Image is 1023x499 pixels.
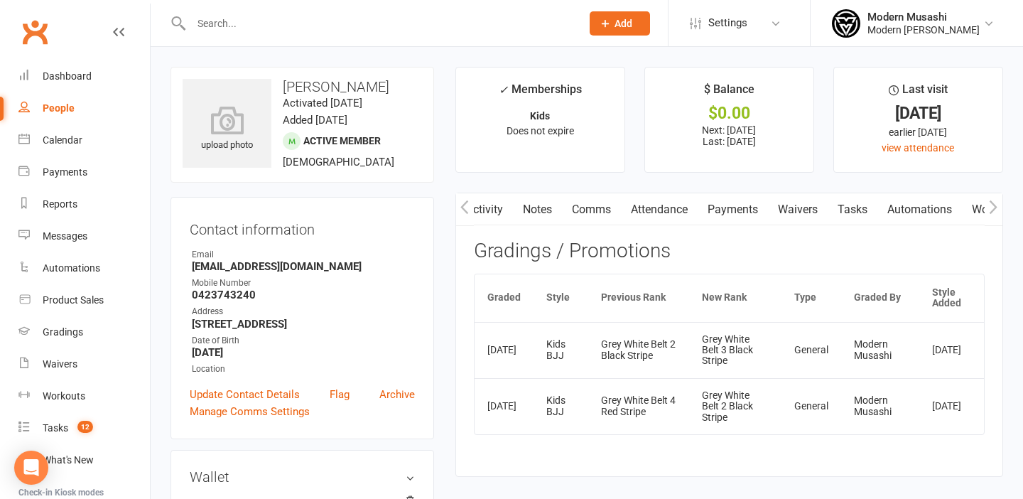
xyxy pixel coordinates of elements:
[513,193,562,226] a: Notes
[456,193,513,226] a: Activity
[18,444,150,476] a: What's New
[534,378,589,434] td: Kids BJJ
[889,80,948,106] div: Last visit
[283,97,362,109] time: Activated [DATE]
[588,322,689,378] td: Grey White Belt 2 Black Stripe
[18,92,150,124] a: People
[192,318,415,331] strong: [STREET_ADDRESS]
[704,80,754,106] div: $ Balance
[18,124,150,156] a: Calendar
[330,386,350,403] a: Flag
[832,9,860,38] img: thumb_image1750915221.png
[18,220,150,252] a: Messages
[588,378,689,434] td: Grey White Belt 4 Red Stripe
[475,378,534,434] td: [DATE]
[499,80,582,107] div: Memberships
[18,380,150,412] a: Workouts
[658,106,801,121] div: $0.00
[530,110,550,122] strong: Kids
[689,274,781,322] th: New Rank
[507,125,574,136] span: Does not expire
[192,260,415,273] strong: [EMAIL_ADDRESS][DOMAIN_NAME]
[919,378,984,434] td: [DATE]
[43,70,92,82] div: Dashboard
[18,348,150,380] a: Waivers
[781,322,841,378] td: General
[18,188,150,220] a: Reports
[379,386,415,403] a: Archive
[708,7,747,39] span: Settings
[43,390,85,402] div: Workouts
[841,274,919,322] th: Graded By
[283,114,347,127] time: Added [DATE]
[43,262,100,274] div: Automations
[190,216,415,237] h3: Contact information
[562,193,621,226] a: Comms
[18,252,150,284] a: Automations
[689,322,781,378] td: Grey White Belt 3 Black Stripe
[77,421,93,433] span: 12
[588,274,689,322] th: Previous Rank
[768,193,828,226] a: Waivers
[18,284,150,316] a: Product Sales
[18,412,150,444] a: Tasks 12
[283,156,394,168] span: [DEMOGRAPHIC_DATA]
[18,316,150,348] a: Gradings
[43,358,77,370] div: Waivers
[534,322,589,378] td: Kids BJJ
[534,274,589,322] th: Style
[867,11,980,23] div: Modern Musashi
[658,124,801,147] p: Next: [DATE] Last: [DATE]
[828,193,877,226] a: Tasks
[43,166,87,178] div: Payments
[192,289,415,301] strong: 0423743240
[190,386,300,403] a: Update Contact Details
[18,156,150,188] a: Payments
[781,274,841,322] th: Type
[43,326,83,338] div: Gradings
[303,135,381,146] span: Active member
[841,378,919,434] td: Modern Musashi
[18,60,150,92] a: Dashboard
[43,134,82,146] div: Calendar
[499,83,508,97] i: ✓
[43,198,77,210] div: Reports
[192,363,415,376] div: Location
[877,193,962,226] a: Automations
[475,322,534,378] td: [DATE]
[192,334,415,348] div: Date of Birth
[474,240,985,262] h3: Gradings / Promotions
[17,14,53,50] a: Clubworx
[190,403,310,420] a: Manage Comms Settings
[919,322,984,378] td: [DATE]
[847,124,990,140] div: earlier [DATE]
[781,378,841,434] td: General
[847,106,990,121] div: [DATE]
[14,451,48,485] div: Open Intercom Messenger
[698,193,768,226] a: Payments
[615,18,632,29] span: Add
[590,11,650,36] button: Add
[183,106,271,153] div: upload photo
[689,378,781,434] td: Grey White Belt 2 Black Stripe
[882,142,954,154] a: view attendance
[43,454,94,466] div: What's New
[187,14,571,33] input: Search...
[621,193,698,226] a: Attendance
[192,277,415,290] div: Mobile Number
[43,422,68,434] div: Tasks
[183,79,422,95] h3: [PERSON_NAME]
[192,346,415,359] strong: [DATE]
[43,230,87,242] div: Messages
[43,294,104,306] div: Product Sales
[867,23,980,36] div: Modern [PERSON_NAME]
[192,305,415,318] div: Address
[919,274,984,322] th: Style Added
[190,469,415,485] h3: Wallet
[43,102,75,114] div: People
[192,248,415,262] div: Email
[841,322,919,378] td: Modern Musashi
[475,274,534,322] th: Graded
